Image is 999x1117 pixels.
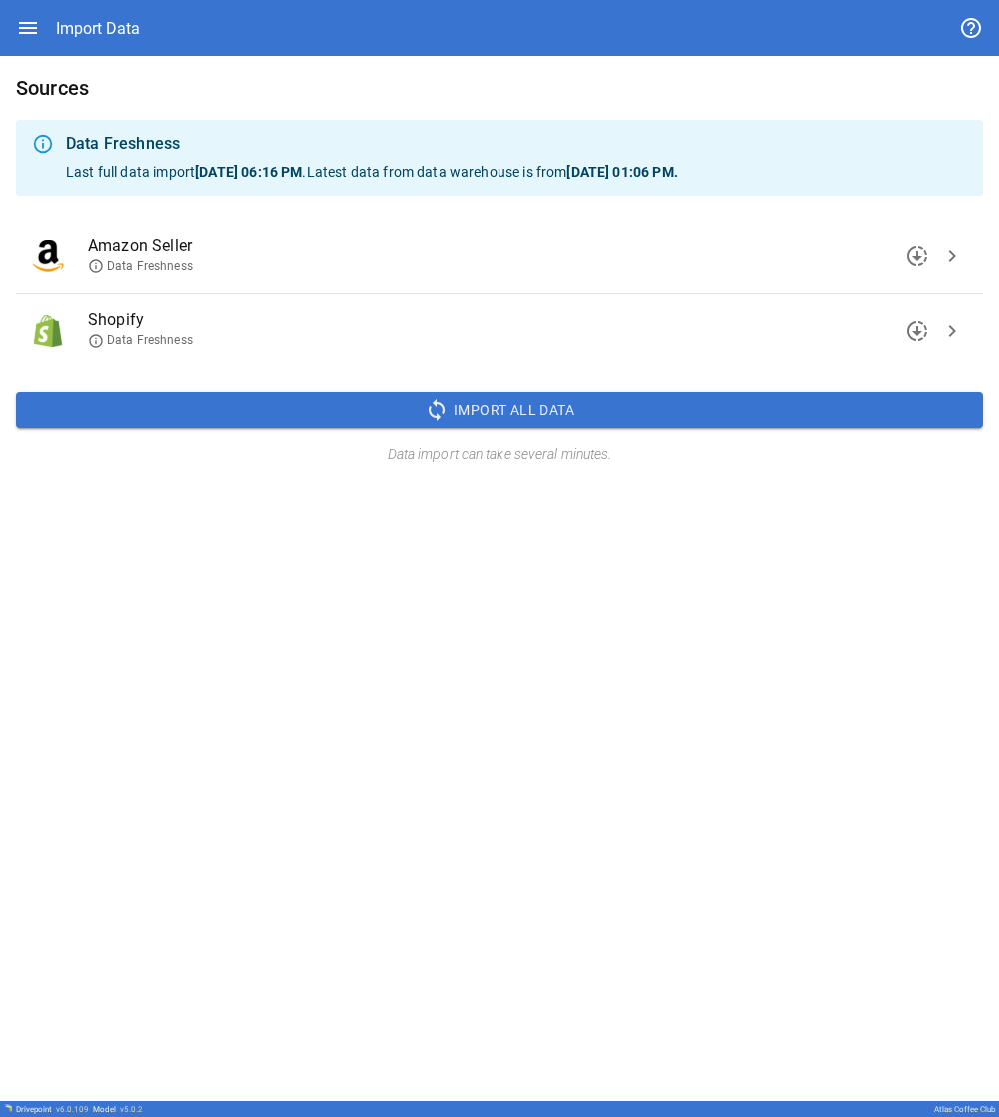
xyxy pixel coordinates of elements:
span: Data Freshness [88,258,193,275]
img: Amazon Seller [32,240,64,272]
div: Data Freshness [66,132,967,156]
span: downloading [905,244,929,268]
b: [DATE] 01:06 PM . [566,164,677,180]
div: Atlas Coffee Club [934,1105,995,1114]
h6: Sources [16,72,983,104]
span: sync [425,398,449,422]
div: Import Data [56,19,140,38]
span: Shopify [88,308,935,332]
p: Last full data import . Latest data from data warehouse is from [66,162,967,182]
span: Data Freshness [88,332,193,349]
span: downloading [905,319,929,343]
span: chevron_right [940,244,964,268]
img: Drivepoint [4,1104,12,1112]
img: Shopify [32,315,64,347]
button: Import All Data [16,392,983,428]
div: Model [93,1105,143,1114]
span: chevron_right [940,319,964,343]
span: Import All Data [454,398,574,423]
span: v 6.0.109 [56,1105,89,1114]
div: Drivepoint [16,1105,89,1114]
h6: Data import can take several minutes. [16,444,983,466]
b: [DATE] 06:16 PM [195,164,302,180]
span: v 5.0.2 [120,1105,143,1114]
span: Amazon Seller [88,234,935,258]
